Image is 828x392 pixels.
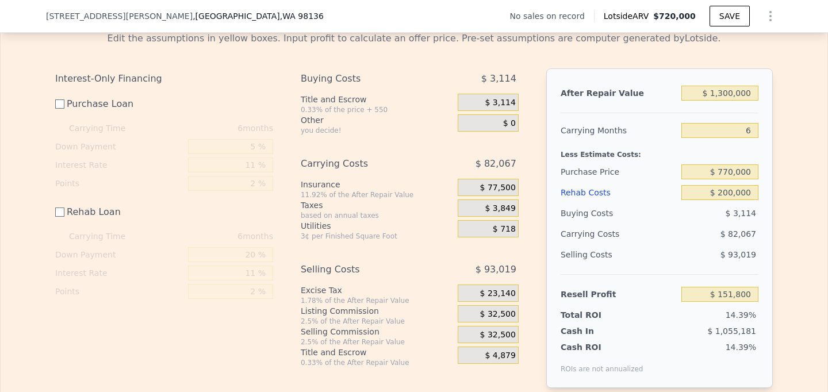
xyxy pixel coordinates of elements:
[69,119,144,137] div: Carrying Time
[55,174,183,193] div: Points
[561,325,632,337] div: Cash In
[193,10,324,22] span: , [GEOGRAPHIC_DATA]
[561,141,758,162] div: Less Estimate Costs:
[55,137,183,156] div: Down Payment
[301,305,453,317] div: Listing Commission
[301,358,453,367] div: 0.33% of the After Repair Value
[301,153,429,174] div: Carrying Costs
[561,203,677,224] div: Buying Costs
[55,207,64,217] input: Rehab Loan
[301,105,453,114] div: 0.33% of the price + 550
[485,351,515,361] span: $ 4,879
[55,282,183,301] div: Points
[481,68,516,89] span: $ 3,114
[148,119,273,137] div: 6 months
[720,229,756,239] span: $ 82,067
[301,337,453,347] div: 2.5% of the After Repair Value
[55,99,64,109] input: Purchase Loan
[301,190,453,199] div: 11.92% of the After Repair Value
[726,310,756,320] span: 14.39%
[55,202,183,222] label: Rehab Loan
[561,83,677,103] div: After Repair Value
[561,120,677,141] div: Carrying Months
[301,259,429,280] div: Selling Costs
[726,343,756,352] span: 14.39%
[476,153,516,174] span: $ 82,067
[301,232,453,241] div: 3¢ per Finished Square Foot
[301,68,429,89] div: Buying Costs
[55,94,183,114] label: Purchase Loan
[710,6,750,26] button: SAVE
[476,259,516,280] span: $ 93,019
[301,220,453,232] div: Utilities
[280,11,324,21] span: , WA 98136
[561,182,677,203] div: Rehab Costs
[55,156,183,174] div: Interest Rate
[55,264,183,282] div: Interest Rate
[301,94,453,105] div: Title and Escrow
[561,353,643,374] div: ROIs are not annualized
[503,118,516,129] span: $ 0
[561,224,632,244] div: Carrying Costs
[301,126,453,135] div: you decide!
[480,183,516,193] span: $ 77,500
[561,341,643,353] div: Cash ROI
[55,68,273,89] div: Interest-Only Financing
[301,199,453,211] div: Taxes
[510,10,594,22] div: No sales on record
[653,11,696,21] span: $720,000
[301,326,453,337] div: Selling Commission
[720,250,756,259] span: $ 93,019
[69,227,144,245] div: Carrying Time
[485,203,515,214] span: $ 3,849
[301,317,453,326] div: 2.5% of the After Repair Value
[301,114,453,126] div: Other
[55,245,183,264] div: Down Payment
[301,296,453,305] div: 1.78% of the After Repair Value
[148,227,273,245] div: 6 months
[46,10,193,22] span: [STREET_ADDRESS][PERSON_NAME]
[604,10,653,22] span: Lotside ARV
[485,98,515,108] span: $ 3,114
[301,179,453,190] div: Insurance
[493,224,516,235] span: $ 718
[561,284,677,305] div: Resell Profit
[726,209,756,218] span: $ 3,114
[480,330,516,340] span: $ 32,500
[707,326,756,336] span: $ 1,055,181
[301,211,453,220] div: based on annual taxes
[759,5,782,28] button: Show Options
[561,244,677,265] div: Selling Costs
[480,289,516,299] span: $ 23,140
[55,32,773,45] div: Edit the assumptions in yellow boxes. Input profit to calculate an offer price. Pre-set assumptio...
[480,309,516,320] span: $ 32,500
[561,309,632,321] div: Total ROI
[561,162,677,182] div: Purchase Price
[301,285,453,296] div: Excise Tax
[301,347,453,358] div: Title and Escrow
